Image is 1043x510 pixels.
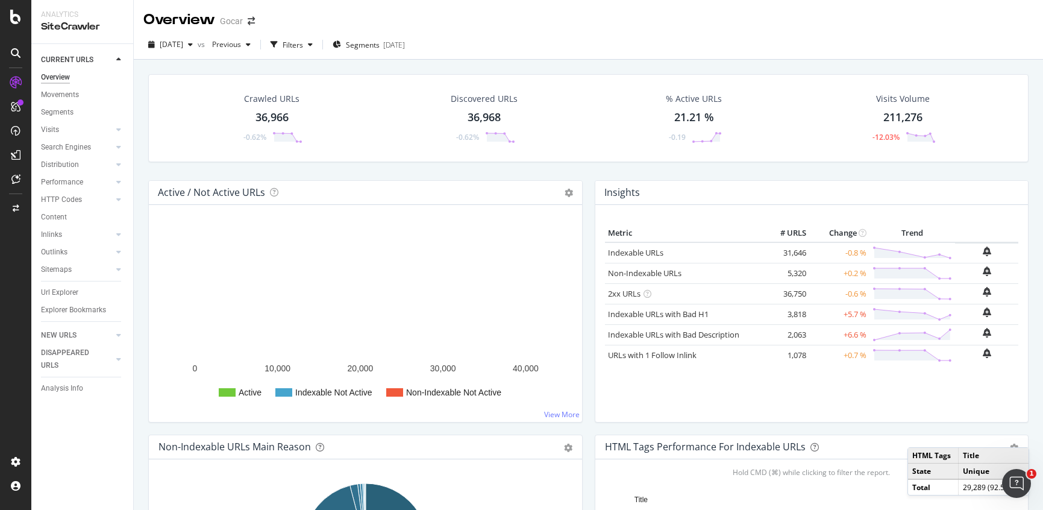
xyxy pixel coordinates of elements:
text: Active [239,388,262,397]
span: 1 [1027,469,1036,479]
text: Indexable Not Active [295,388,372,397]
h4: Active / Not Active URLs [158,184,265,201]
a: Indexable URLs with Bad H1 [608,309,709,320]
div: NEW URLS [41,329,77,342]
div: Distribution [41,159,79,171]
i: Options [565,189,573,197]
span: Previous [207,39,241,49]
span: 2025 Aug. 30th [160,39,183,49]
a: Outlinks [41,246,113,259]
a: Explorer Bookmarks [41,304,125,316]
a: Analysis Info [41,382,125,395]
div: DISAPPEARED URLS [41,347,102,372]
td: +0.2 % [809,263,869,283]
a: DISAPPEARED URLS [41,347,113,372]
h4: Insights [604,184,640,201]
td: -0.8 % [809,242,869,263]
div: Discovered URLs [451,93,518,105]
div: bell-plus [983,247,991,256]
div: Inlinks [41,228,62,241]
div: -0.62% [243,132,266,142]
td: 36,750 [761,283,809,304]
button: Filters [266,35,318,54]
svg: A chart. [158,224,572,412]
div: 36,968 [468,110,501,125]
div: HTML Tags Performance for Indexable URLs [605,441,806,453]
button: Segments[DATE] [328,35,410,54]
a: Segments [41,106,125,119]
div: Non-Indexable URLs Main Reason [158,441,311,453]
div: Filters [283,40,303,50]
button: [DATE] [143,35,198,54]
a: Indexable URLs [608,247,663,258]
div: Gocar [220,15,243,27]
div: Visits Volume [876,93,930,105]
text: 20,000 [348,364,374,373]
td: +0.7 % [809,345,869,365]
a: Indexable URLs with Bad Description [608,329,739,340]
td: 31,646 [761,242,809,263]
div: 211,276 [883,110,922,125]
div: Content [41,211,67,224]
div: bell-plus [983,287,991,297]
td: 3,818 [761,304,809,324]
div: Segments [41,106,74,119]
div: Crawled URLs [244,93,299,105]
a: Search Engines [41,141,113,154]
div: % Active URLs [666,93,722,105]
a: NEW URLS [41,329,113,342]
div: Explorer Bookmarks [41,304,106,316]
a: CURRENT URLS [41,54,113,66]
div: arrow-right-arrow-left [248,17,255,25]
td: 1,078 [761,345,809,365]
div: Sitemaps [41,263,72,276]
div: -12.03% [872,132,900,142]
div: CURRENT URLS [41,54,93,66]
text: 40,000 [513,364,539,373]
td: State [908,463,959,479]
a: Overview [41,71,125,84]
span: Segments [346,40,380,50]
div: Visits [41,124,59,136]
a: 2xx URLs [608,288,641,299]
a: Content [41,211,125,224]
div: bell-plus [983,348,991,358]
div: bell-plus [983,266,991,276]
text: 30,000 [430,364,456,373]
a: Inlinks [41,228,113,241]
div: Movements [41,89,79,101]
td: Unique [959,463,1029,479]
th: Trend [869,224,955,242]
div: Overview [143,10,215,30]
a: Movements [41,89,125,101]
div: Overview [41,71,70,84]
div: gear [1010,444,1018,452]
text: 10,000 [265,364,290,373]
div: Performance [41,176,83,189]
div: 36,966 [255,110,289,125]
a: Performance [41,176,113,189]
div: Analytics [41,10,124,20]
text: Title [634,496,648,504]
div: Search Engines [41,141,91,154]
td: Total [908,479,959,495]
text: Non-Indexable Not Active [406,388,501,397]
div: gear [564,444,572,452]
th: # URLS [761,224,809,242]
div: HTTP Codes [41,194,82,206]
div: [DATE] [383,40,405,50]
th: Change [809,224,869,242]
iframe: Intercom live chat [1002,469,1031,498]
a: View More [544,409,580,420]
div: Outlinks [41,246,67,259]
div: bell-plus [983,328,991,338]
td: -0.6 % [809,283,869,304]
a: URLs with 1 Follow Inlink [608,350,697,360]
td: 2,063 [761,324,809,345]
div: SiteCrawler [41,20,124,34]
td: 5,320 [761,263,809,283]
a: Non-Indexable URLs [608,268,681,279]
a: HTTP Codes [41,194,113,206]
a: Sitemaps [41,263,113,276]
